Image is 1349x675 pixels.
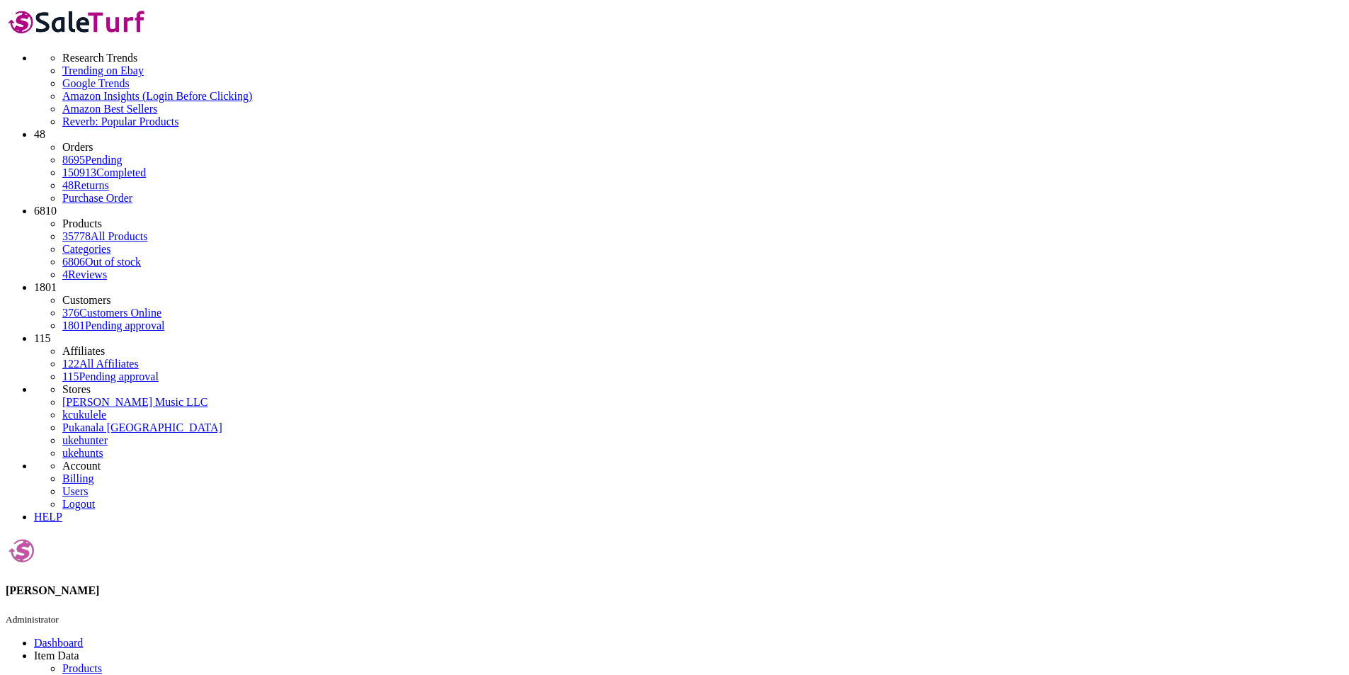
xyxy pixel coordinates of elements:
small: Administrator [6,614,59,625]
span: 6810 [34,205,57,217]
a: Google Trends [62,77,1343,90]
a: 6806Out of stock [62,256,141,268]
a: [PERSON_NAME] Music LLC [62,396,207,408]
a: 150913Completed [62,166,146,178]
span: 1801 [62,319,85,331]
li: Customers [62,294,1343,307]
li: Stores [62,383,1343,396]
a: Trending on Ebay [62,64,1343,77]
span: 376 [62,307,79,319]
li: Research Trends [62,52,1343,64]
a: ukehunts [62,447,103,459]
h4: [PERSON_NAME] [6,584,1343,597]
a: Users [62,485,88,497]
a: Amazon Best Sellers [62,103,1343,115]
img: Andy Gough [6,535,38,567]
a: 1801Pending approval [62,319,164,331]
a: Pukanala [GEOGRAPHIC_DATA] [62,421,222,433]
span: 8695 [62,154,85,166]
a: HELP [34,511,62,523]
span: 150913 [62,166,96,178]
span: 115 [34,332,50,344]
span: 48 [62,179,74,191]
a: 8695Pending [62,154,1343,166]
li: Account [62,460,1343,472]
li: Orders [62,141,1343,154]
span: 35778 [62,230,91,242]
span: 122 [62,358,79,370]
a: Dashboard [34,637,83,649]
a: kcukulele [62,409,106,421]
a: 122All Affiliates [62,358,139,370]
a: Logout [62,498,95,510]
a: 376Customers Online [62,307,161,319]
a: Amazon Insights (Login Before Clicking) [62,90,1343,103]
a: Categories [62,243,110,255]
li: Affiliates [62,345,1343,358]
span: Item Data [34,650,79,662]
span: 48 [34,128,45,140]
span: 4 [62,268,68,280]
span: 6806 [62,256,85,268]
img: SaleTurf [6,6,149,38]
a: 115Pending approval [62,370,159,382]
a: Billing [62,472,93,484]
span: 1801 [34,281,57,293]
a: Reverb: Popular Products [62,115,1343,128]
a: ukehunter [62,434,108,446]
a: Products [62,662,102,674]
a: Purchase Order [62,192,132,204]
a: 4Reviews [62,268,107,280]
a: 35778All Products [62,230,147,242]
a: 48Returns [62,179,109,191]
li: Products [62,217,1343,230]
span: 115 [62,370,79,382]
